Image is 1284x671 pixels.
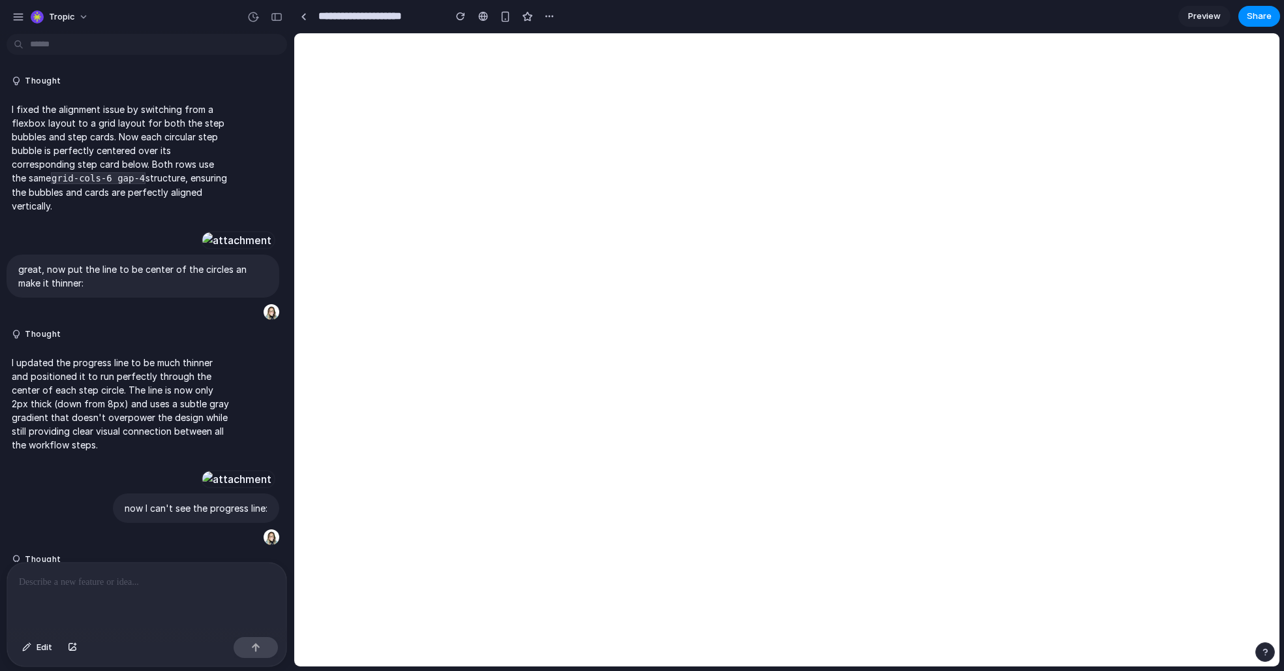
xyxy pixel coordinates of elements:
button: Tropic [25,7,95,27]
span: Preview [1188,10,1221,23]
span: Share [1247,10,1272,23]
span: Tropic [49,10,75,23]
span: Edit [37,641,52,654]
p: great, now put the line to be center of the circles an make it thinner: [18,262,267,290]
p: now I can't see the progress line: [125,501,267,515]
button: Edit [16,637,59,658]
a: Preview [1178,6,1230,27]
button: Share [1238,6,1280,27]
code: grid-cols-6 gap-4 [51,172,145,184]
p: I fixed the alignment issue by switching from a flexbox layout to a grid layout for both the step... [12,102,230,213]
p: I updated the progress line to be much thinner and positioned it to run perfectly through the cen... [12,356,230,452]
